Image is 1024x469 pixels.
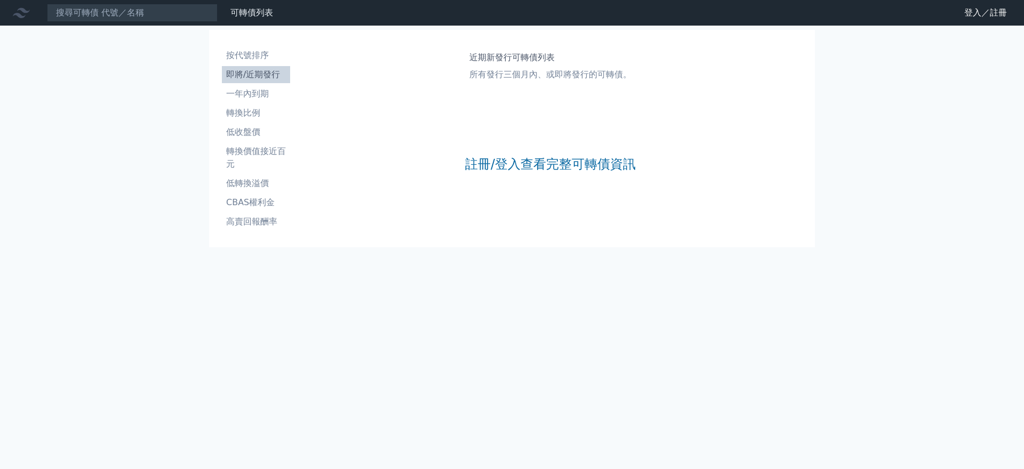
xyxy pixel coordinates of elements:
[222,68,290,81] li: 即將/近期發行
[465,156,636,173] a: 註冊/登入查看完整可轉債資訊
[230,7,273,18] a: 可轉債列表
[222,215,290,228] li: 高賣回報酬率
[469,68,631,81] p: 所有發行三個月內、或即將發行的可轉債。
[222,85,290,102] a: 一年內到期
[222,196,290,209] li: CBAS權利金
[222,175,290,192] a: 低轉換溢價
[222,143,290,173] a: 轉換價值接近百元
[222,87,290,100] li: 一年內到期
[222,194,290,211] a: CBAS權利金
[222,126,290,139] li: 低收盤價
[222,47,290,64] a: 按代號排序
[222,213,290,230] a: 高賣回報酬率
[222,107,290,119] li: 轉換比例
[222,124,290,141] a: 低收盤價
[222,177,290,190] li: 低轉換溢價
[956,4,1015,21] a: 登入／註冊
[222,104,290,122] a: 轉換比例
[222,66,290,83] a: 即將/近期發行
[222,145,290,171] li: 轉換價值接近百元
[47,4,218,22] input: 搜尋可轉債 代號／名稱
[469,51,631,64] h1: 近期新發行可轉債列表
[222,49,290,62] li: 按代號排序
